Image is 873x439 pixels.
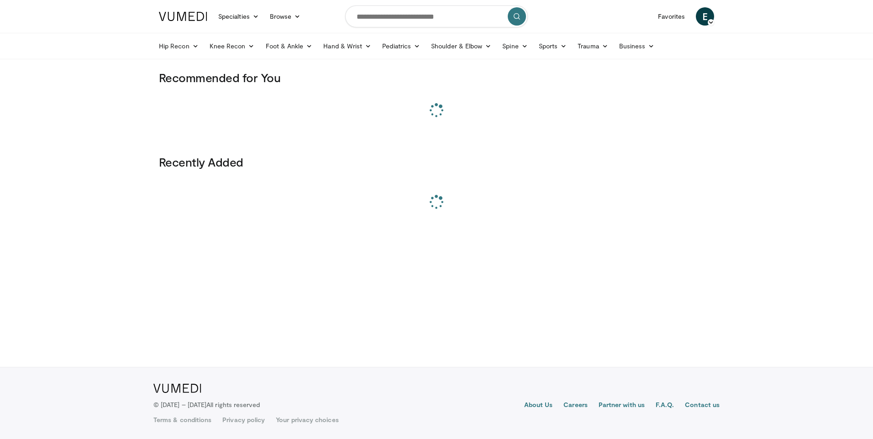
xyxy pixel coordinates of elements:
p: © [DATE] – [DATE] [153,400,260,409]
img: VuMedi Logo [159,12,207,21]
a: Specialties [213,7,264,26]
a: Browse [264,7,306,26]
a: Foot & Ankle [260,37,318,55]
a: Shoulder & Elbow [426,37,497,55]
a: Partner with us [599,400,645,411]
a: Knee Recon [204,37,260,55]
a: Terms & conditions [153,415,211,424]
h3: Recommended for You [159,70,714,85]
a: Careers [563,400,588,411]
a: Trauma [572,37,614,55]
input: Search topics, interventions [345,5,528,27]
a: Privacy policy [222,415,265,424]
a: Hand & Wrist [318,37,377,55]
a: Business [614,37,660,55]
a: Hip Recon [153,37,204,55]
h3: Recently Added [159,155,714,169]
a: F.A.Q. [656,400,674,411]
a: Sports [533,37,573,55]
a: E [696,7,714,26]
a: Contact us [685,400,720,411]
img: VuMedi Logo [153,384,201,393]
a: Pediatrics [377,37,426,55]
a: About Us [524,400,553,411]
a: Your privacy choices [276,415,338,424]
a: Favorites [652,7,690,26]
span: All rights reserved [206,401,260,408]
a: Spine [497,37,533,55]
